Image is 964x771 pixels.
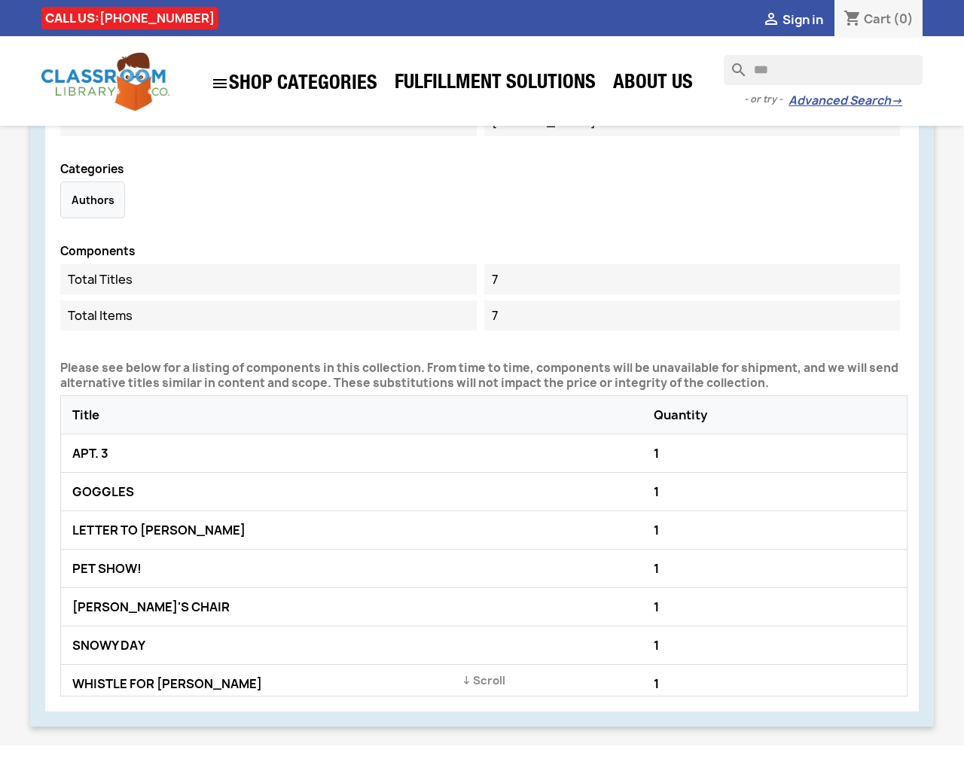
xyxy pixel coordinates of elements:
[650,442,899,465] div: 1
[762,11,780,29] i: 
[724,55,742,73] i: search
[650,596,899,618] div: 1
[60,264,477,294] dt: Total Titles
[60,181,125,218] div: Authors
[724,55,923,85] input: Search
[484,264,901,294] dd: 7
[789,93,902,108] a: Advanced Search→
[69,519,650,541] div: LETTER TO [PERSON_NAME]
[69,480,650,503] div: GOGGLES
[843,11,862,29] i: shopping_cart
[69,404,650,426] div: Title
[650,557,899,580] div: 1
[41,53,169,111] img: Classroom Library Company
[60,245,908,258] p: Components
[69,442,650,465] div: APT. 3
[484,300,901,331] dd: 7
[893,11,914,27] span: (0)
[650,519,899,541] div: 1
[864,11,891,27] span: Cart
[41,7,218,29] div: CALL US:
[782,11,823,28] span: Sign in
[69,634,650,657] div: SNOWY DAY
[650,672,899,695] div: 1
[606,69,700,99] a: About Us
[387,69,603,99] a: Fulfillment Solutions
[69,672,650,695] div: WHISTLE FOR [PERSON_NAME]
[744,92,789,107] span: - or try -
[69,557,650,580] div: PET SHOW!
[203,67,385,100] a: SHOP CATEGORIES
[69,596,650,618] div: [PERSON_NAME]'S CHAIR
[650,634,899,657] div: 1
[650,480,899,503] div: 1
[211,75,229,93] i: 
[650,404,899,426] div: Quantity
[60,361,908,391] p: Please see below for a listing of components in this collection. From time to time, components wi...
[462,673,505,688] div: ↓ Scroll
[762,11,823,28] a:  Sign in
[99,10,215,26] a: [PHONE_NUMBER]
[60,300,477,331] dt: Total Items
[60,163,908,176] p: Categories
[891,93,902,108] span: →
